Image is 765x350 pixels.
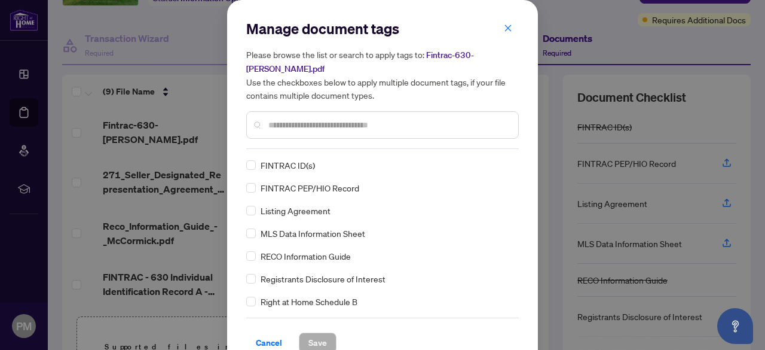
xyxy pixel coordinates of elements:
[261,227,365,240] span: MLS Data Information Sheet
[261,295,357,308] span: Right at Home Schedule B
[504,24,512,32] span: close
[261,249,351,263] span: RECO Information Guide
[246,19,519,38] h2: Manage document tags
[261,181,359,194] span: FINTRAC PEP/HIO Record
[717,308,753,344] button: Open asap
[261,272,385,285] span: Registrants Disclosure of Interest
[246,48,519,102] h5: Please browse the list or search to apply tags to: Use the checkboxes below to apply multiple doc...
[261,204,331,217] span: Listing Agreement
[261,159,315,172] span: FINTRAC ID(s)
